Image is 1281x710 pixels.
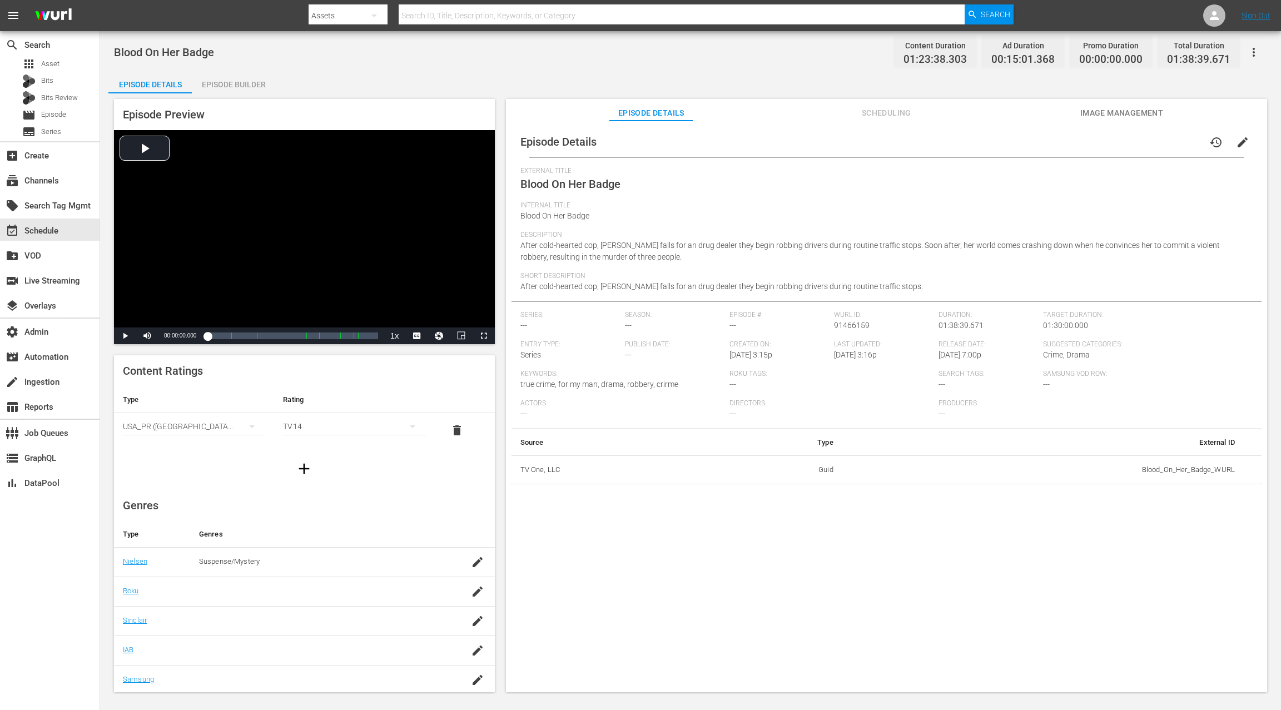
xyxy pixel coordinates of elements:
div: Content Duration [903,38,967,53]
span: Entry Type: [520,340,619,349]
span: Producers [939,399,1142,408]
span: Live Streaming [6,274,19,287]
span: Created On: [729,340,828,349]
span: [DATE] 3:15p [729,350,772,359]
span: 01:23:38.303 [903,53,967,66]
button: Captions [406,327,428,344]
span: Scheduling [845,106,928,120]
span: Samsung VOD Row: [1043,370,1142,379]
button: Episode Details [108,71,192,93]
button: history [1203,129,1229,156]
span: Asset [22,57,36,71]
span: Blood On Her Badge [520,211,589,220]
span: Blood On Her Badge [520,177,620,191]
span: Genres [123,499,158,512]
span: --- [520,409,527,418]
span: Channels [6,174,19,187]
a: IAB [123,646,133,654]
a: Samsung [123,675,154,683]
span: Image Management [1080,106,1163,120]
span: history [1209,136,1223,149]
span: Schedule [6,224,19,237]
span: Short Description [520,272,1247,281]
div: USA_PR ([GEOGRAPHIC_DATA] ([GEOGRAPHIC_DATA])) [123,411,265,442]
span: Search Tag Mgmt [6,199,19,212]
span: --- [939,409,945,418]
button: Picture-in-Picture [450,327,473,344]
div: Bits [22,75,36,88]
a: Sign Out [1242,11,1270,20]
span: 00:15:01.368 [991,53,1055,66]
span: Automation [6,350,19,364]
th: Genres [190,521,454,548]
img: ans4CAIJ8jUAAAAAAAAAAAAAAAAAAAAAAAAgQb4GAAAAAAAAAAAAAAAAAAAAAAAAJMjXAAAAAAAAAAAAAAAAAAAAAAAAgAT5G... [27,3,80,29]
button: Fullscreen [473,327,495,344]
span: Create [6,149,19,162]
span: Search [6,38,19,52]
span: Admin [6,325,19,339]
a: Nielsen [123,557,147,565]
span: Bits [41,75,53,86]
span: External Title [520,167,1247,176]
span: After cold-hearted cop, [PERSON_NAME] falls for an drug dealer they begin robbing drivers during ... [520,282,923,291]
span: 91466159 [834,321,870,330]
span: Ingestion [6,375,19,389]
span: Crime, Drama [1043,350,1090,359]
span: Season: [625,311,724,320]
span: 01:30:00.000 [1043,321,1088,330]
span: Asset [41,58,59,69]
span: Episode Preview [123,108,205,121]
span: DataPool [6,476,19,490]
span: After cold-hearted cop, [PERSON_NAME] falls for an drug dealer they begin robbing drivers during ... [520,241,1220,261]
button: Jump To Time [428,327,450,344]
button: delete [444,417,470,444]
span: Last Updated: [834,340,933,349]
span: [DATE] 7:00p [939,350,981,359]
button: Playback Rate [384,327,406,344]
div: Episode Builder [192,71,275,98]
span: true crime, for my man, drama, robbery, crirme [520,380,678,389]
div: Bits Review [22,91,36,105]
div: Ad Duration [991,38,1055,53]
span: --- [1043,380,1050,389]
span: --- [729,380,736,389]
span: Wurl ID: [834,311,933,320]
th: Type [720,429,842,456]
th: TV One, LLC [512,455,720,484]
button: Play [114,327,136,344]
span: 00:00:00.000 [1079,53,1143,66]
span: Series [41,126,61,137]
span: VOD [6,249,19,262]
span: Target Duration: [1043,311,1247,320]
table: simple table [512,429,1262,485]
span: Suggested Categories: [1043,340,1247,349]
div: Episode Details [108,71,192,98]
span: Series [22,125,36,138]
span: Roku Tags: [729,370,933,379]
span: Blood On Her Badge [114,46,214,59]
span: Keywords: [520,370,724,379]
span: menu [7,9,20,22]
span: Reports [6,400,19,414]
div: Promo Duration [1079,38,1143,53]
div: TV14 [283,411,425,442]
th: Rating [274,386,434,413]
span: Actors [520,399,724,408]
span: --- [939,380,945,389]
th: Type [114,386,274,413]
button: Search [965,4,1014,24]
span: edit [1236,136,1249,149]
td: Blood_On_Her_Badge_WURL [842,455,1244,484]
span: --- [729,321,736,330]
span: Series [520,350,541,359]
div: Total Duration [1167,38,1230,53]
th: Type [114,521,190,548]
span: Bits Review [41,92,78,103]
span: Description [520,231,1247,240]
button: edit [1229,129,1256,156]
span: 00:00:00.000 [164,332,196,339]
div: Progress Bar [207,332,378,339]
span: Publish Date: [625,340,724,349]
a: Roku [123,587,139,595]
span: Content Ratings [123,364,203,378]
